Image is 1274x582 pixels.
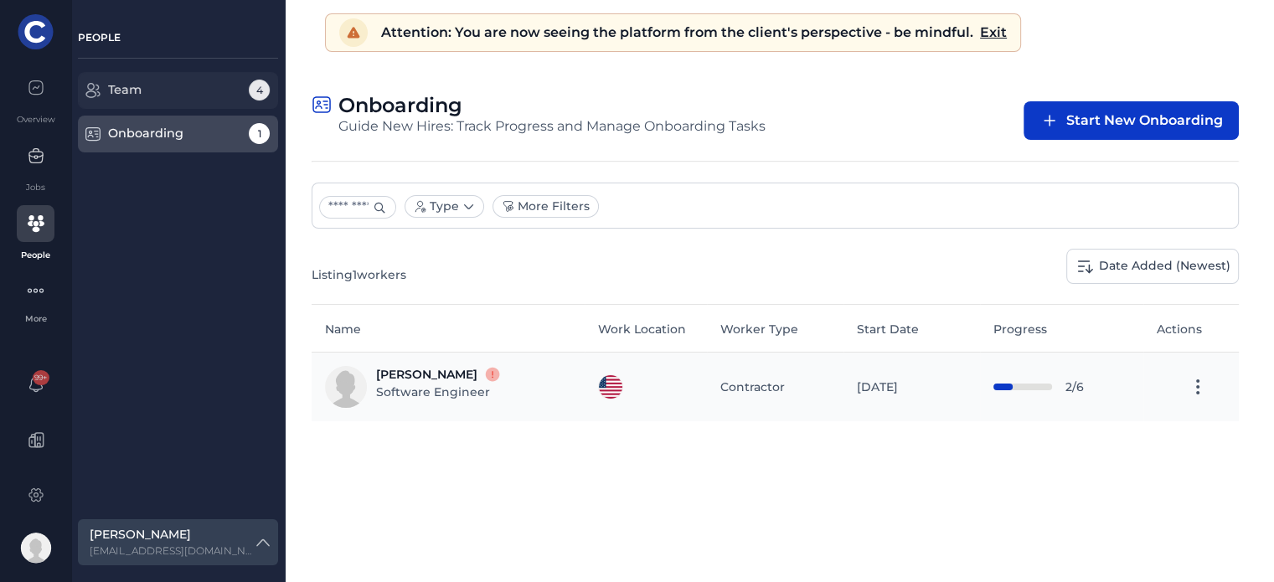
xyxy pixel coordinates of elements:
[381,23,973,43] span: Attention: You are now seeing the platform from the client's perspective - be mindful.
[493,195,599,218] a: More Filters
[585,304,708,352] th: Work Location
[17,113,55,126] div: Overview
[1066,249,1239,284] a: Date Added (Newest)
[430,198,459,215] span: Type
[598,374,623,399] img: us.png
[26,181,45,193] div: Jobs
[312,304,585,352] th: Name
[405,196,483,217] button: Type
[7,312,64,325] div: More
[108,125,231,143] div: Onboarding
[1065,379,1084,396] span: 2/6
[707,304,843,352] th: Worker Type
[493,196,598,217] button: More Filters
[720,379,843,396] div: Contractor
[980,23,1007,43] div: Exit
[338,118,766,134] div: Guide New Hires: Track Progress and Manage Onboarding Tasks
[249,80,270,100] span: 4
[1024,101,1239,140] button: Start New Onboarding
[338,94,462,118] label: Onboarding
[312,266,406,284] div: Listing 1 workers
[1143,304,1239,352] th: Actions
[249,123,270,144] span: 1
[843,304,980,352] th: Start Date
[21,249,50,261] div: People
[108,81,231,100] div: Team
[90,543,253,559] label: sallison@digitaled.com
[90,526,253,543] label: [PERSON_NAME]
[376,384,501,401] div: Software Engineer
[376,366,477,384] a: [PERSON_NAME]
[843,353,980,422] td: [DATE]
[980,304,1143,352] th: Progress
[33,370,49,385] span: 99+
[78,31,121,44] span: PEOPLE
[376,367,477,382] span: [PERSON_NAME]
